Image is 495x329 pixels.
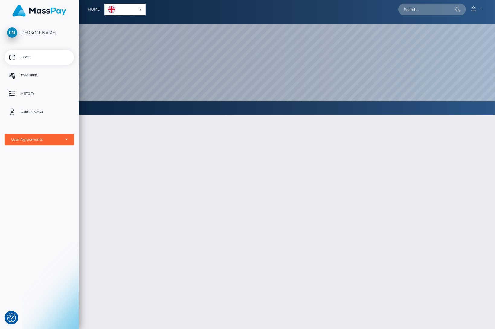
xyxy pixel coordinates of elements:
[7,313,16,322] img: Revisit consent button
[12,5,66,17] img: MassPay
[398,4,455,15] input: Search...
[5,86,74,101] a: History
[7,53,72,62] p: Home
[5,50,74,65] a: Home
[11,137,61,142] div: User Agreements
[5,68,74,83] a: Transfer
[7,89,72,98] p: History
[104,4,146,15] div: Language
[105,4,145,15] a: English
[5,30,74,35] span: [PERSON_NAME]
[88,3,100,16] a: Home
[104,4,146,15] aside: Language selected: English
[7,71,72,80] p: Transfer
[5,104,74,119] a: User Profile
[5,134,74,145] button: User Agreements
[7,313,16,322] button: Consent Preferences
[7,107,72,116] p: User Profile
